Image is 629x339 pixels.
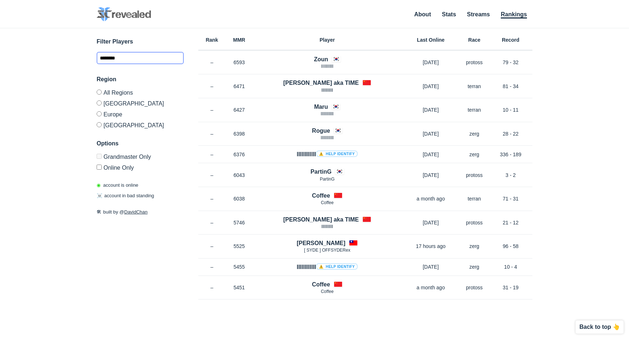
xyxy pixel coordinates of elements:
[316,263,358,270] a: ⚠️ Help identify
[198,151,226,158] p: –
[402,195,460,202] p: a month ago
[314,55,328,63] h4: Zoun
[226,130,253,137] p: 6398
[226,83,253,90] p: 6471
[226,219,253,226] p: 5746
[489,284,532,291] p: 31 - 19
[489,83,532,90] p: 81 - 34
[312,191,330,200] h4: Coffee
[226,263,253,270] p: 5455
[283,79,359,87] h4: [PERSON_NAME] aka TIME
[321,135,333,140] span: lIlIlIlIlIll
[467,11,490,17] a: Streams
[283,215,359,224] h4: [PERSON_NAME] aka TIME
[489,37,532,42] h6: Record
[198,59,226,66] p: –
[226,151,253,158] p: 6376
[226,284,253,291] p: 5451
[198,83,226,90] p: –
[460,37,489,42] h6: Race
[460,106,489,113] p: terran
[321,88,333,93] span: llllllllllll
[198,37,226,42] h6: Rank
[97,75,184,84] h3: Region
[97,37,184,46] h3: Filter Players
[402,37,460,42] h6: Last Online
[460,263,489,270] p: zerg
[316,150,358,157] a: ⚠️ Help identify
[97,182,138,189] p: account is online
[304,248,350,253] span: [ SYDE ] OFFSYDERex
[97,122,102,127] input: [GEOGRAPHIC_DATA]
[460,130,489,137] p: zerg
[321,200,333,205] span: Coffee
[297,150,358,158] h4: lIlIlIIIllIl
[460,243,489,250] p: zerg
[226,195,253,202] p: 6038
[97,154,184,162] label: Only Show accounts currently in Grandmaster
[402,151,460,158] p: [DATE]
[460,83,489,90] p: terran
[97,208,184,216] p: built by @
[402,83,460,90] p: [DATE]
[124,209,147,215] a: DavidChan
[489,243,532,250] p: 96 - 58
[321,224,333,229] span: llllllllllll
[97,162,184,171] label: Only show accounts currently laddering
[320,177,335,182] span: PartinG
[314,103,328,111] h4: Maru
[460,59,489,66] p: protoss
[489,263,532,270] p: 10 - 4
[198,106,226,113] p: –
[198,219,226,226] p: –
[297,263,358,271] h4: IIIIIIIIIIII
[253,37,402,42] h6: Player
[460,151,489,158] p: zerg
[489,130,532,137] p: 28 - 22
[402,243,460,250] p: 17 hours ago
[198,243,226,250] p: –
[198,130,226,137] p: –
[489,106,532,113] p: 10 - 11
[414,11,431,17] a: About
[460,219,489,226] p: protoss
[198,171,226,179] p: –
[460,195,489,202] p: terran
[97,154,102,159] input: Grandmaster Only
[97,100,102,106] input: [GEOGRAPHIC_DATA]
[97,108,184,119] label: Europe
[579,324,620,330] p: Back to top 👆
[489,219,532,226] p: 21 - 12
[226,171,253,179] p: 6043
[97,90,184,98] label: All Regions
[311,168,332,176] h4: PartinG
[97,7,151,21] img: SC2 Revealed
[97,98,184,108] label: [GEOGRAPHIC_DATA]
[402,106,460,113] p: [DATE]
[226,106,253,113] p: 6427
[198,195,226,202] p: –
[97,192,154,199] p: account in bad standing
[402,219,460,226] p: [DATE]
[198,284,226,291] p: –
[97,139,184,148] h3: Options
[312,127,330,135] h4: Rogue
[312,280,330,289] h4: Coffee
[97,165,102,170] input: Online Only
[489,151,532,158] p: 336 - 189
[226,37,253,42] h6: MMR
[321,111,333,116] span: lIlIlIlIlllI
[226,243,253,250] p: 5525
[321,64,333,69] span: IIIIllIIllI
[97,193,102,198] span: ☠️
[460,284,489,291] p: protoss
[489,171,532,179] p: 3 - 2
[97,90,102,95] input: All Regions
[97,119,184,128] label: [GEOGRAPHIC_DATA]
[97,182,101,188] span: ◉
[402,284,460,291] p: a month ago
[297,239,345,247] h4: [PERSON_NAME]
[226,59,253,66] p: 6593
[198,263,226,270] p: –
[97,111,102,116] input: Europe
